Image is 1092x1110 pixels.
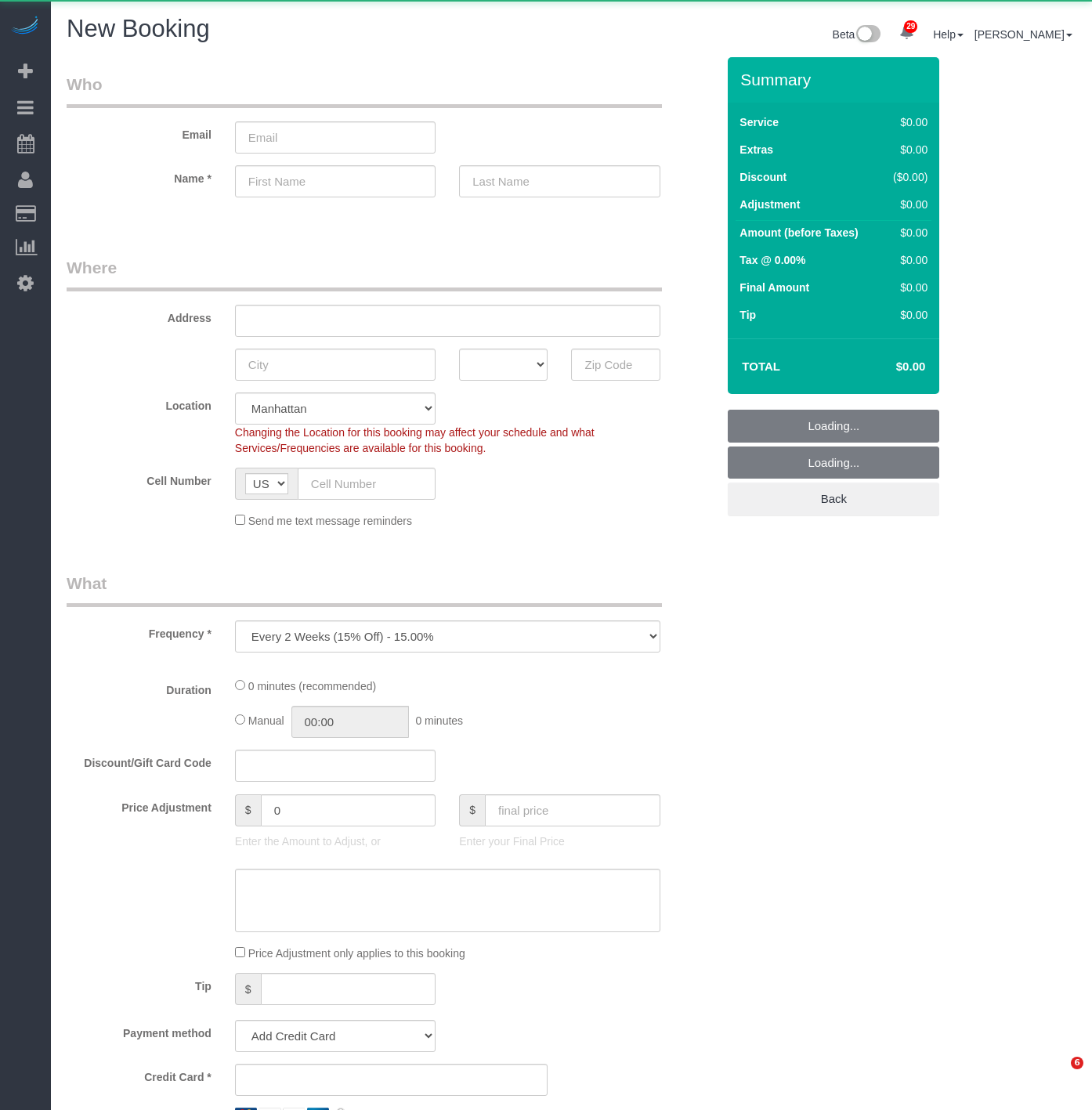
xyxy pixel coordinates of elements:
img: New interface [855,25,880,45]
label: Final Amount [739,280,809,295]
label: Payment method [55,1020,223,1041]
label: Tip [55,973,223,994]
label: Location [55,392,223,414]
label: Price Adjustment [55,794,223,815]
a: Beta [833,28,881,41]
span: New Booking [67,15,210,42]
div: ($0.00) [886,169,927,185]
iframe: Intercom live chat [1039,1057,1076,1094]
p: Enter the Amount to Adjust, or [235,833,436,849]
label: Service [739,114,779,130]
label: Extras [739,142,773,157]
span: 0 minutes (recommended) [248,680,376,692]
span: 29 [904,20,917,33]
label: Frequency * [55,620,223,642]
input: Cell Number [298,468,436,500]
span: 0 minutes [415,714,463,727]
label: Name * [55,165,223,186]
label: Cell Number [55,468,223,489]
input: Zip Code [571,349,660,381]
label: Email [55,121,223,143]
span: Send me text message reminders [248,515,412,527]
label: Tax @ 0.00% [739,252,805,268]
p: Enter your Final Price [459,833,660,849]
label: Discount/Gift Card Code [55,750,223,771]
input: final price [485,794,660,826]
span: Changing the Location for this booking may affect your schedule and what Services/Frequencies are... [235,426,595,454]
a: 29 [891,16,922,50]
div: $0.00 [886,225,927,240]
span: $ [459,794,485,826]
span: 6 [1071,1057,1083,1069]
img: Automaid Logo [9,16,41,38]
span: Price Adjustment only applies to this booking [248,947,465,960]
div: $0.00 [886,280,927,295]
div: $0.00 [886,197,927,212]
input: First Name [235,165,436,197]
a: Help [933,28,964,41]
input: Last Name [459,165,660,197]
input: Email [235,121,436,154]
div: $0.00 [886,114,927,130]
label: Adjustment [739,197,800,212]
a: Back [728,483,939,515]
div: $0.00 [886,307,927,323]
label: Amount (before Taxes) [739,225,858,240]
h4: $0.00 [849,360,925,374]
label: Tip [739,307,756,323]
label: Duration [55,677,223,698]
legend: Who [67,73,662,108]
span: $ [235,973,261,1005]
label: Discount [739,169,786,185]
div: $0.00 [886,252,927,268]
h3: Summary [740,71,931,89]
iframe: Secure card payment input frame [248,1073,535,1087]
div: $0.00 [886,142,927,157]
span: Manual [248,714,284,727]
legend: What [67,572,662,607]
legend: Where [67,256,662,291]
input: City [235,349,436,381]
a: [PERSON_NAME] [974,28,1072,41]
label: Address [55,305,223,326]
label: Credit Card * [55,1064,223,1085]
strong: Total [742,360,780,373]
span: $ [235,794,261,826]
